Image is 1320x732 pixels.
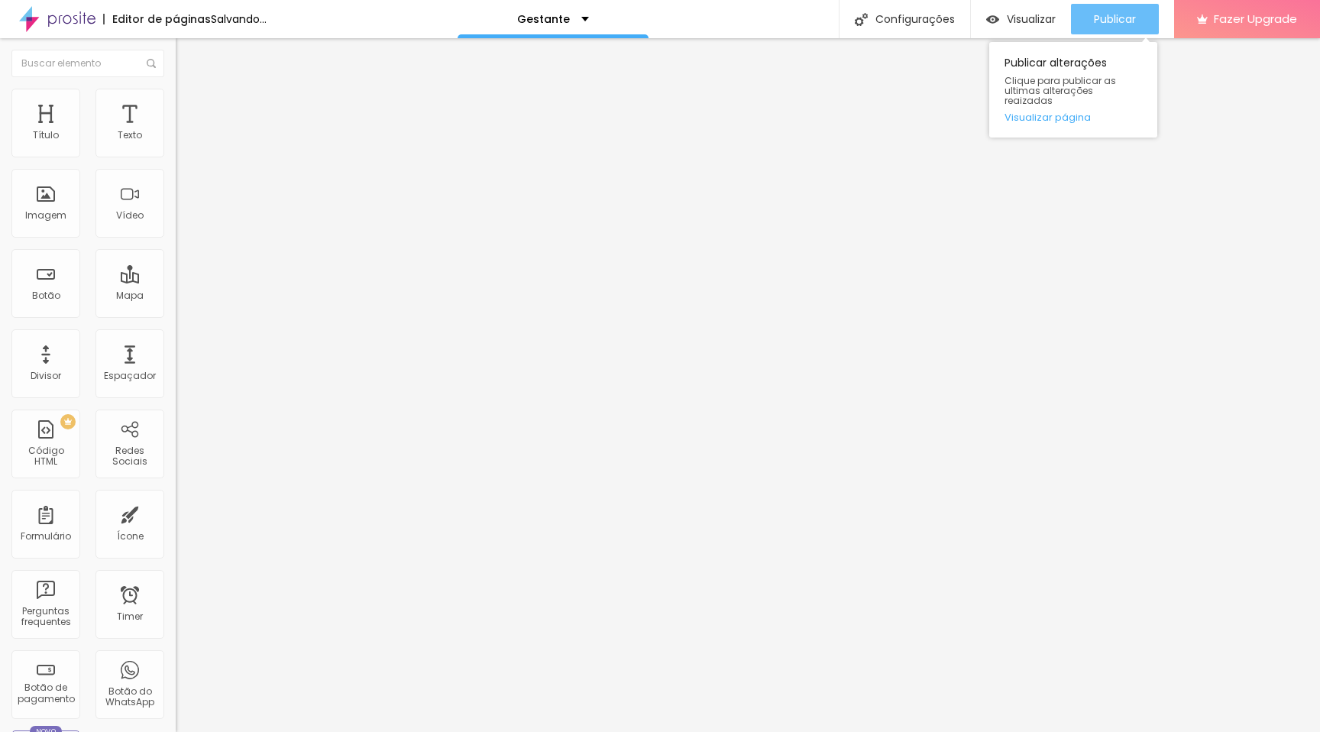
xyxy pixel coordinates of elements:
[517,14,570,24] p: Gestante
[15,682,76,704] div: Botão de pagamento
[855,13,868,26] img: Icone
[32,290,60,301] div: Botão
[211,14,267,24] div: Salvando...
[31,371,61,381] div: Divisor
[116,290,144,301] div: Mapa
[989,42,1157,138] div: Publicar alterações
[1007,13,1056,25] span: Visualizar
[21,531,71,542] div: Formulário
[116,210,144,221] div: Vídeo
[117,611,143,622] div: Timer
[103,14,211,24] div: Editor de páginas
[971,4,1071,34] button: Visualizar
[1214,12,1297,25] span: Fazer Upgrade
[986,13,999,26] img: view-1.svg
[15,445,76,468] div: Código HTML
[1094,13,1136,25] span: Publicar
[117,531,144,542] div: Ícone
[33,130,59,141] div: Título
[25,210,66,221] div: Imagem
[1005,112,1142,122] a: Visualizar página
[99,445,160,468] div: Redes Sociais
[15,606,76,628] div: Perguntas frequentes
[118,130,142,141] div: Texto
[176,38,1320,732] iframe: Editor
[1005,76,1142,106] span: Clique para publicar as ultimas alterações reaizadas
[1071,4,1159,34] button: Publicar
[11,50,164,77] input: Buscar elemento
[104,371,156,381] div: Espaçador
[99,686,160,708] div: Botão do WhatsApp
[147,59,156,68] img: Icone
